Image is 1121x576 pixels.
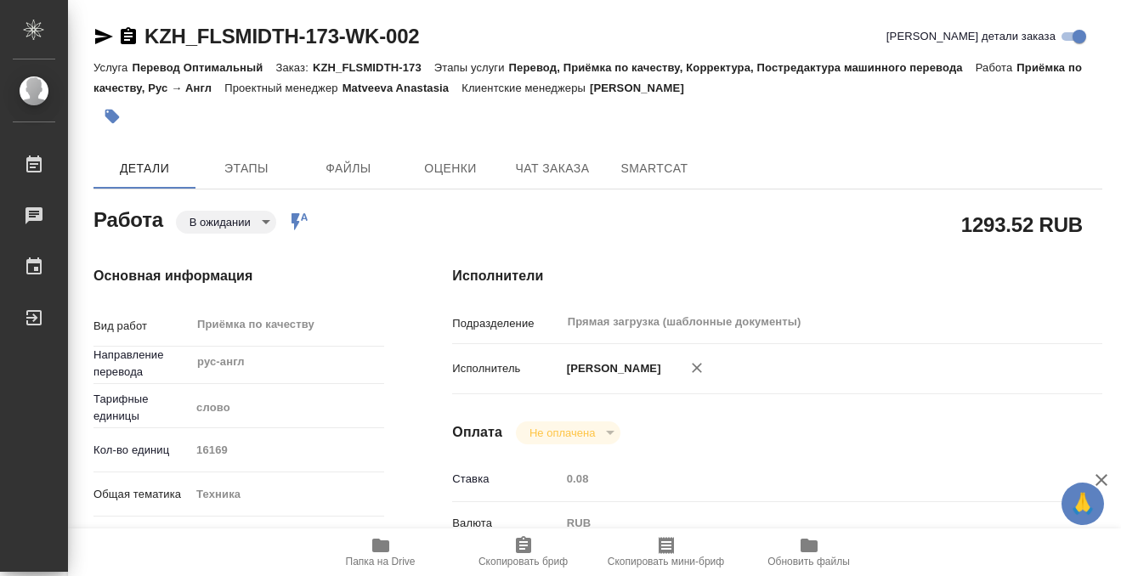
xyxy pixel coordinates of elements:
[275,61,312,74] p: Заказ:
[561,360,661,377] p: [PERSON_NAME]
[452,471,560,488] p: Ставка
[93,318,190,335] p: Вид работ
[452,266,1102,286] h4: Исполнители
[738,528,880,576] button: Обновить файлы
[190,438,384,462] input: Пустое поле
[93,61,132,74] p: Услуга
[224,82,342,94] p: Проектный менеджер
[184,215,256,229] button: В ожидании
[561,509,1048,538] div: RUB
[93,26,114,47] button: Скопировать ссылку для ЯМессенджера
[886,28,1056,45] span: [PERSON_NAME] детали заказа
[590,82,697,94] p: [PERSON_NAME]
[93,203,163,234] h2: Работа
[308,158,389,179] span: Файлы
[452,360,560,377] p: Исполнитель
[516,421,620,444] div: В ожидании
[1068,486,1097,522] span: 🙏
[512,158,593,179] span: Чат заказа
[614,158,695,179] span: SmartCat
[176,211,276,234] div: В ожидании
[595,528,738,576] button: Скопировать мини-бриф
[93,486,190,503] p: Общая тематика
[561,466,1048,491] input: Пустое поле
[104,158,185,179] span: Детали
[608,556,724,568] span: Скопировать мини-бриф
[144,25,419,48] a: KZH_FLSMIDTH-173-WK-002
[343,82,462,94] p: Matveeva Anastasia
[478,556,568,568] span: Скопировать бриф
[961,210,1083,239] h2: 1293.52 RUB
[93,391,190,425] p: Тарифные единицы
[434,61,509,74] p: Этапы услуги
[678,349,716,387] button: Удалить исполнителя
[452,315,560,332] p: Подразделение
[452,515,560,532] p: Валюта
[190,480,384,509] div: Техника
[452,528,595,576] button: Скопировать бриф
[118,26,139,47] button: Скопировать ссылку
[461,82,590,94] p: Клиентские менеджеры
[524,426,600,440] button: Не оплачена
[190,524,384,553] div: Промышленное оборудование
[132,61,275,74] p: Перевод Оптимальный
[410,158,491,179] span: Оценки
[309,528,452,576] button: Папка на Drive
[1062,483,1104,525] button: 🙏
[976,61,1017,74] p: Работа
[313,61,434,74] p: KZH_FLSMIDTH-173
[509,61,976,74] p: Перевод, Приёмка по качеству, Корректура, Постредактура машинного перевода
[452,422,502,443] h4: Оплата
[93,98,131,135] button: Добавить тэг
[190,393,384,422] div: слово
[93,347,190,381] p: Направление перевода
[93,266,384,286] h4: Основная информация
[767,556,850,568] span: Обновить файлы
[346,556,416,568] span: Папка на Drive
[93,442,190,459] p: Кол-во единиц
[206,158,287,179] span: Этапы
